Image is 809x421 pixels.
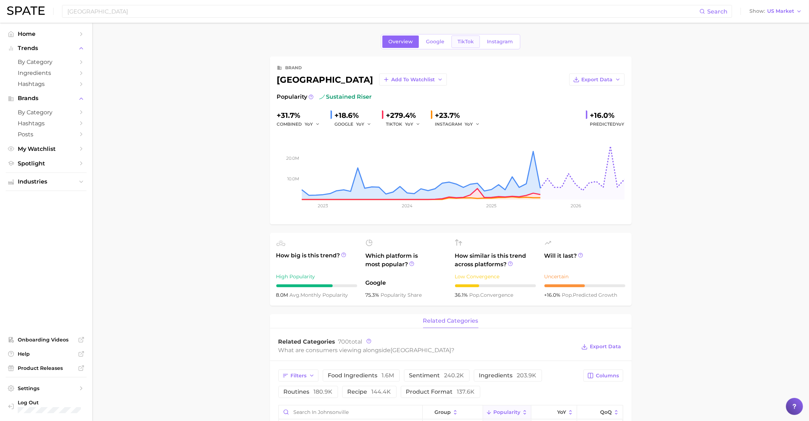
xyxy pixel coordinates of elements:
span: 36.1% [455,292,470,298]
button: Popularity [483,405,531,419]
a: Home [6,28,87,39]
div: Uncertain [544,272,625,281]
div: 5 / 10 [544,284,625,287]
button: Filters [278,370,318,382]
span: group [434,409,451,415]
span: YoY [616,121,625,127]
a: Hashtags [6,118,87,129]
div: +16.0% [590,110,625,121]
span: convergence [470,292,514,298]
span: YoY [305,121,313,127]
a: Hashtags [6,78,87,89]
input: Search here for a brand, industry, or ingredient [67,5,699,17]
div: Low Convergence [455,272,536,281]
span: by Category [18,109,74,116]
a: Ingredients [6,67,87,78]
span: popularity share [381,292,422,298]
span: Predicted [590,120,625,129]
a: TikTok [451,35,480,48]
span: Instagram [487,39,513,45]
div: [GEOGRAPHIC_DATA] [277,73,447,86]
span: YoY [557,409,566,415]
button: group [423,405,483,419]
button: Add to Watchlist [379,73,447,86]
a: by Category [6,56,87,67]
span: Brands [18,95,74,102]
tspan: 2025 [486,203,497,208]
img: sustained riser [319,94,325,100]
button: Industries [6,176,87,187]
div: High Popularity [276,272,357,281]
button: Export Data [569,73,625,86]
span: US Market [767,9,794,13]
a: Overview [382,35,419,48]
div: What are consumers viewing alongside ? [278,345,576,355]
a: Settings [6,383,87,394]
a: My Watchlist [6,143,87,154]
span: Google [426,39,444,45]
span: 180.9k [314,388,333,395]
div: 7 / 10 [276,284,357,287]
span: predicted growth [562,292,617,298]
span: [GEOGRAPHIC_DATA] [391,347,451,354]
span: YoY [465,121,473,127]
span: YoY [405,121,414,127]
span: Overview [388,39,413,45]
span: My Watchlist [18,146,74,152]
button: Trends [6,43,87,54]
abbr: popularity index [470,292,481,298]
span: Log Out [18,399,86,406]
div: INSTAGRAM [435,120,485,129]
span: Popularity [277,93,307,101]
a: Help [6,349,87,359]
button: YoY [305,120,320,129]
input: Search in johnsonville [279,405,422,419]
span: routines [284,389,333,395]
abbr: popularity index [562,292,573,298]
button: Columns [583,370,623,382]
span: Hashtags [18,81,74,87]
span: Trends [18,45,74,51]
tspan: 2024 [402,203,412,208]
a: Spotlight [6,158,87,169]
span: 240.2k [444,372,464,379]
button: YoY [356,120,372,129]
abbr: average [290,292,301,298]
span: 1.6m [382,372,394,379]
div: GOOGLE [335,120,376,129]
button: YoY [465,120,480,129]
span: food ingredients [328,373,394,378]
span: Columns [596,373,619,379]
span: Which platform is most popular? [366,252,447,275]
div: +23.7% [435,110,485,121]
span: 75.3% [366,292,381,298]
span: Popularity [493,409,520,415]
span: product format [406,389,475,395]
a: Product Releases [6,363,87,373]
span: Show [749,9,765,13]
span: ingredients [479,373,537,378]
button: ShowUS Market [748,7,804,16]
span: Export Data [582,77,613,83]
span: Hashtags [18,120,74,127]
span: by Category [18,59,74,65]
span: Product Releases [18,365,74,371]
span: Ingredients [18,70,74,76]
span: monthly popularity [290,292,348,298]
span: +16.0% [544,292,562,298]
div: TIKTOK [386,120,425,129]
span: Export Data [590,344,621,350]
span: Search [707,8,727,15]
a: Posts [6,129,87,140]
div: brand [286,64,302,72]
span: Industries [18,179,74,185]
button: Brands [6,93,87,104]
span: Posts [18,131,74,138]
span: 137.6k [457,388,475,395]
a: by Category [6,107,87,118]
span: Filters [291,373,307,379]
span: YoY [356,121,365,127]
span: Google [366,279,447,287]
button: Export Data [580,342,623,352]
span: TikTok [458,39,474,45]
